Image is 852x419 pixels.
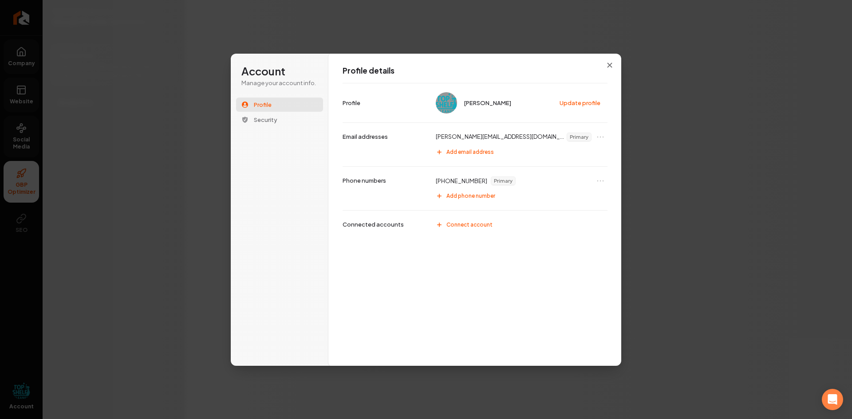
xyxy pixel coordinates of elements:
p: Manage your account info. [241,79,318,87]
span: Primary [491,177,515,185]
p: Email addresses [343,133,388,141]
p: Connected accounts [343,220,404,228]
img: Ethan Hormann [436,92,457,114]
button: Add email address [431,145,607,159]
p: Phone numbers [343,176,386,184]
button: Add phone number [431,189,607,203]
span: Add email address [446,149,494,156]
p: [PERSON_NAME][EMAIL_ADDRESS][DOMAIN_NAME] [436,133,565,141]
span: Security [254,116,277,124]
button: Close modal [602,57,618,73]
p: [PHONE_NUMBER] [436,177,487,185]
button: Update profile [555,96,606,110]
h1: Account [241,64,318,78]
span: Profile [254,101,272,109]
div: Open Intercom Messenger [822,389,843,410]
button: Open menu [595,132,606,142]
span: Primary [567,133,591,141]
p: Profile [343,99,360,107]
button: Security [236,113,323,127]
button: Connect account [431,218,607,232]
span: Connect account [446,221,493,228]
h1: Profile details [343,66,607,76]
span: Add phone number [446,192,495,200]
span: [PERSON_NAME] [464,99,511,107]
button: Profile [236,98,323,112]
button: Open menu [595,176,606,186]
